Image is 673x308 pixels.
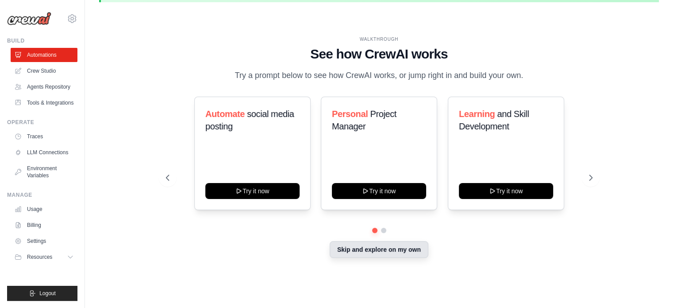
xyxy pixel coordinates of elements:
[11,234,77,248] a: Settings
[7,286,77,301] button: Logout
[11,250,77,264] button: Resources
[231,69,528,82] p: Try a prompt below to see how CrewAI works, or jump right in and build your own.
[7,191,77,199] div: Manage
[11,80,77,94] a: Agents Repository
[332,109,396,131] span: Project Manager
[166,46,592,62] h1: See how CrewAI works
[39,290,56,297] span: Logout
[11,96,77,110] a: Tools & Integrations
[205,109,294,131] span: social media posting
[11,145,77,160] a: LLM Connections
[11,48,77,62] a: Automations
[27,253,52,261] span: Resources
[205,183,300,199] button: Try it now
[459,109,529,131] span: and Skill Development
[205,109,245,119] span: Automate
[7,119,77,126] div: Operate
[166,36,592,43] div: WALKTHROUGH
[11,64,77,78] a: Crew Studio
[11,202,77,216] a: Usage
[330,241,428,258] button: Skip and explore on my own
[7,37,77,44] div: Build
[11,161,77,183] a: Environment Variables
[629,265,673,308] iframe: Chat Widget
[459,109,495,119] span: Learning
[332,183,426,199] button: Try it now
[7,12,51,25] img: Logo
[11,218,77,232] a: Billing
[459,183,553,199] button: Try it now
[11,129,77,144] a: Traces
[332,109,368,119] span: Personal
